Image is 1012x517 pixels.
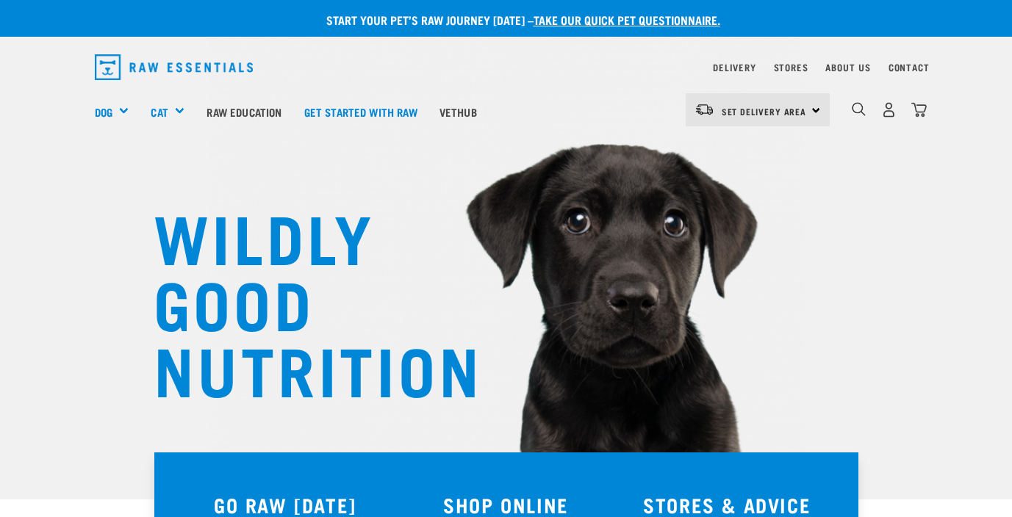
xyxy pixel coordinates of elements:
[774,65,808,70] a: Stores
[534,16,720,23] a: take our quick pet questionnaire.
[713,65,756,70] a: Delivery
[825,65,870,70] a: About Us
[428,82,488,141] a: Vethub
[852,102,866,116] img: home-icon-1@2x.png
[83,48,930,86] nav: dropdown navigation
[95,54,254,80] img: Raw Essentials Logo
[911,102,927,117] img: home-icon@2x.png
[184,493,387,516] h3: GO RAW [DATE]
[151,104,168,120] a: Cat
[889,65,930,70] a: Contact
[695,103,714,116] img: van-moving.png
[881,102,897,117] img: user.png
[293,82,428,141] a: Get started with Raw
[404,493,608,516] h3: SHOP ONLINE
[625,493,829,516] h3: STORES & ADVICE
[195,82,293,141] a: Raw Education
[95,104,112,120] a: Dog
[154,202,448,400] h1: WILDLY GOOD NUTRITION
[722,109,807,114] span: Set Delivery Area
